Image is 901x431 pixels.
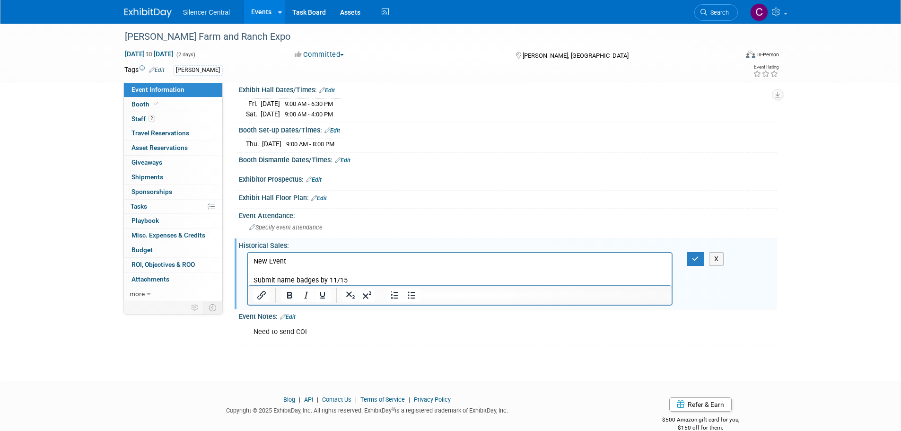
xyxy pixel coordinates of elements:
[131,129,189,137] span: Travel Reservations
[148,115,155,122] span: 2
[124,65,165,76] td: Tags
[304,396,313,403] a: API
[131,173,163,181] span: Shipments
[183,9,230,16] span: Silencer Central
[709,252,724,266] button: X
[283,396,295,403] a: Blog
[249,224,323,231] span: Specify event attendance
[124,273,222,287] a: Attachments
[130,290,145,298] span: more
[261,109,280,119] td: [DATE]
[124,229,222,243] a: Misc. Expenses & Credits
[246,109,261,119] td: Sat.
[694,4,738,21] a: Search
[239,153,777,165] div: Booth Dismantle Dates/Times:
[131,217,159,224] span: Playbook
[324,127,340,134] a: Edit
[131,158,162,166] span: Giveaways
[131,100,160,108] span: Booth
[124,156,222,170] a: Giveaways
[124,50,174,58] span: [DATE] [DATE]
[285,111,333,118] span: 9:00 AM - 4:00 PM
[523,52,629,59] span: [PERSON_NAME], [GEOGRAPHIC_DATA]
[669,397,732,412] a: Refer & Earn
[122,28,724,45] div: [PERSON_NAME] Farm and Ranch Expo
[131,188,172,195] span: Sponsorships
[239,123,777,135] div: Booth Set-up Dates/Times:
[124,112,222,126] a: Staff2
[246,99,261,109] td: Fri.
[149,67,165,73] a: Edit
[145,50,154,58] span: to
[124,83,222,97] a: Event Information
[124,287,222,301] a: more
[124,243,222,257] a: Budget
[342,289,359,302] button: Subscript
[353,396,359,403] span: |
[124,258,222,272] a: ROI, Objectives & ROO
[239,172,777,185] div: Exhibitor Prospectus:
[131,275,169,283] span: Attachments
[319,87,335,94] a: Edit
[124,170,222,185] a: Shipments
[322,396,351,403] a: Contact Us
[239,191,777,203] div: Exhibit Hall Floor Plan:
[291,50,348,60] button: Committed
[403,289,420,302] button: Bullet list
[124,126,222,141] a: Travel Reservations
[414,396,451,403] a: Privacy Policy
[131,115,155,123] span: Staff
[124,404,611,415] div: Copyright © 2025 ExhibitDay, Inc. All rights reserved. ExhibitDay is a registered trademark of Ex...
[306,176,322,183] a: Edit
[239,238,777,250] div: Historical Sales:
[746,51,755,58] img: Format-Inperson.png
[280,314,296,320] a: Edit
[131,86,184,93] span: Event Information
[285,100,333,107] span: 9:00 AM - 6:30 PM
[682,49,779,63] div: Event Format
[154,101,158,106] i: Booth reservation complete
[131,261,195,268] span: ROI, Objectives & ROO
[406,396,412,403] span: |
[124,200,222,214] a: Tasks
[131,246,153,254] span: Budget
[124,8,172,18] img: ExhibitDay
[248,253,672,285] iframe: Rich Text Area
[131,231,205,239] span: Misc. Expenses & Credits
[298,289,314,302] button: Italic
[360,396,405,403] a: Terms of Service
[247,323,673,342] div: Need to send COI
[387,289,403,302] button: Numbered list
[750,3,768,21] img: Cade Cox
[131,144,188,151] span: Asset Reservations
[246,139,262,149] td: Thu.
[173,65,223,75] div: [PERSON_NAME]
[124,214,222,228] a: Playbook
[239,83,777,95] div: Exhibit Hall Dates/Times:
[124,185,222,199] a: Sponsorships
[359,289,375,302] button: Superscript
[187,301,203,314] td: Personalize Event Tab Strip
[281,289,297,302] button: Bold
[131,202,147,210] span: Tasks
[254,289,270,302] button: Insert/edit link
[203,301,222,314] td: Toggle Event Tabs
[124,97,222,112] a: Booth
[753,65,779,70] div: Event Rating
[239,309,777,322] div: Event Notes:
[261,99,280,109] td: [DATE]
[757,51,779,58] div: In-Person
[392,406,395,412] sup: ®
[335,157,350,164] a: Edit
[239,209,777,220] div: Event Attendance:
[124,141,222,155] a: Asset Reservations
[311,195,327,202] a: Edit
[297,396,303,403] span: |
[707,9,729,16] span: Search
[175,52,195,58] span: (2 days)
[262,139,281,149] td: [DATE]
[315,289,331,302] button: Underline
[315,396,321,403] span: |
